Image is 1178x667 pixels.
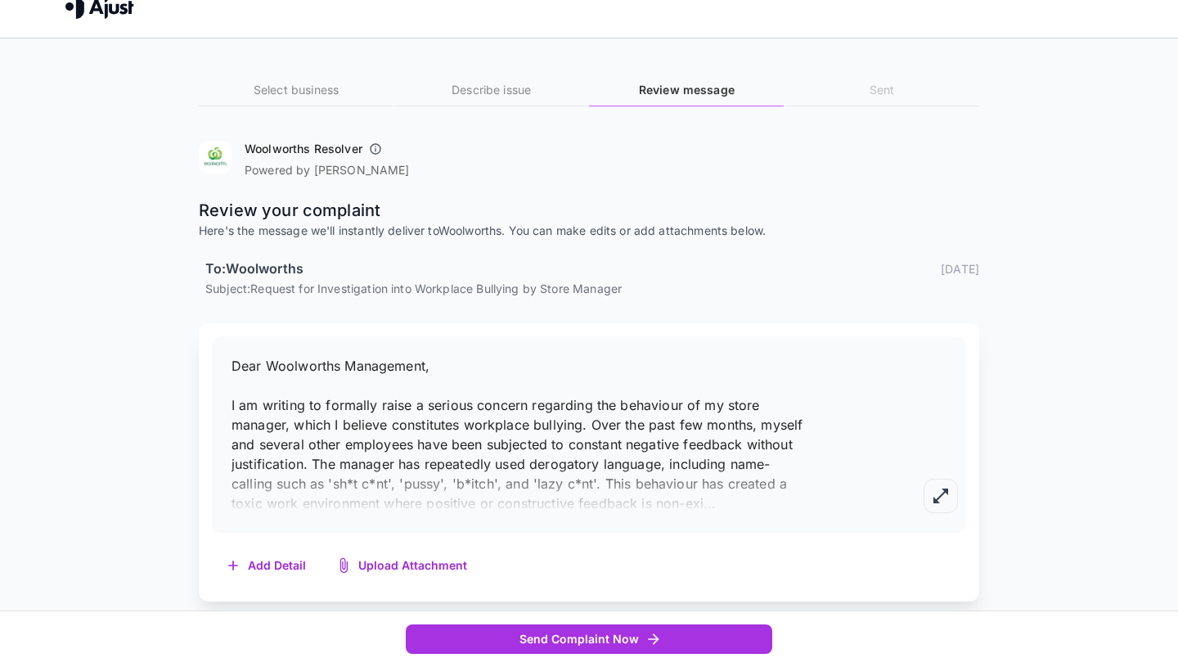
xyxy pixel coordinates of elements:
p: Here's the message we'll instantly deliver to Woolworths . You can make edits or add attachments ... [199,223,979,239]
h6: Describe issue [394,81,589,99]
span: ... [704,495,716,512]
button: Upload Attachment [322,549,483,583]
p: Review your complaint [199,198,979,223]
span: Dear Woolworths Management, I am writing to formally raise a serious concern regarding the behavi... [232,358,803,512]
p: Powered by [PERSON_NAME] [245,162,410,178]
p: Subject: Request for Investigation into Workplace Bullying by Store Manager [205,280,979,297]
h6: Woolworths Resolver [245,141,362,157]
p: [DATE] [941,260,979,277]
button: Add Detail [212,549,322,583]
h6: Sent [785,81,979,99]
button: Send Complaint Now [406,624,772,655]
h6: To: Woolworths [205,259,303,280]
h6: Review message [589,81,784,99]
h6: Select business [199,81,393,99]
img: Woolworths [199,141,232,174]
